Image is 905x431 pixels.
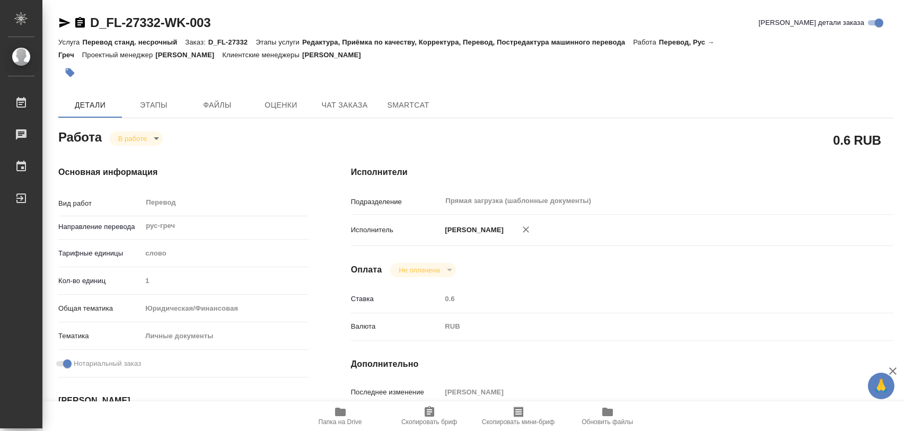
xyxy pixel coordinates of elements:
h4: Оплата [351,263,382,276]
span: Чат заказа [319,99,370,112]
h2: Работа [58,127,102,146]
p: Общая тематика [58,303,142,314]
span: Детали [65,99,116,112]
p: Кол-во единиц [58,276,142,286]
p: D_FL-27332 [208,38,256,46]
div: Личные документы [142,327,308,345]
span: Этапы [128,99,179,112]
p: Валюта [351,321,442,332]
a: D_FL-27332-WK-003 [90,15,210,30]
p: Подразделение [351,197,442,207]
button: В работе [115,134,150,143]
p: Услуга [58,38,82,46]
p: Последнее изменение [351,387,442,398]
p: Редактура, Приёмка по качеству, Корректура, Перевод, Постредактура машинного перевода [302,38,633,46]
div: В работе [390,263,455,277]
button: 🙏 [868,373,894,399]
span: Скопировать бриф [401,418,457,426]
p: [PERSON_NAME] [155,51,222,59]
p: Этапы услуги [256,38,302,46]
h4: [PERSON_NAME] [58,394,309,407]
button: Скопировать бриф [385,401,474,431]
span: Скопировать мини-бриф [482,418,555,426]
p: Проектный менеджер [82,51,155,59]
span: Обновить файлы [582,418,633,426]
button: Удалить исполнителя [514,218,538,241]
h2: 0.6 RUB [833,131,881,149]
button: Скопировать ссылку для ЯМессенджера [58,16,71,29]
p: [PERSON_NAME] [302,51,369,59]
button: Добавить тэг [58,61,82,84]
button: Скопировать ссылку [74,16,86,29]
p: Вид работ [58,198,142,209]
button: Не оплачена [396,266,443,275]
button: Папка на Drive [296,401,385,431]
span: Файлы [192,99,243,112]
p: Исполнитель [351,225,442,235]
p: Тарифные единицы [58,248,142,259]
p: Работа [633,38,659,46]
div: RUB [441,318,848,336]
p: Ставка [351,294,442,304]
input: Пустое поле [441,384,848,400]
p: Направление перевода [58,222,142,232]
p: Клиентские менеджеры [222,51,302,59]
button: Обновить файлы [563,401,652,431]
h4: Дополнительно [351,358,893,371]
div: В работе [110,131,163,146]
span: [PERSON_NAME] детали заказа [759,17,864,28]
h4: Исполнители [351,166,893,179]
p: Перевод станд. несрочный [82,38,185,46]
span: SmartCat [383,99,434,112]
span: Папка на Drive [319,418,362,426]
div: Юридическая/Финансовая [142,300,308,318]
span: 🙏 [872,375,890,397]
input: Пустое поле [441,291,848,306]
div: слово [142,244,308,262]
h4: Основная информация [58,166,309,179]
p: [PERSON_NAME] [441,225,504,235]
button: Скопировать мини-бриф [474,401,563,431]
input: Пустое поле [142,273,308,288]
span: Оценки [256,99,306,112]
p: Заказ: [185,38,208,46]
span: Нотариальный заказ [74,358,141,369]
p: Тематика [58,331,142,341]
